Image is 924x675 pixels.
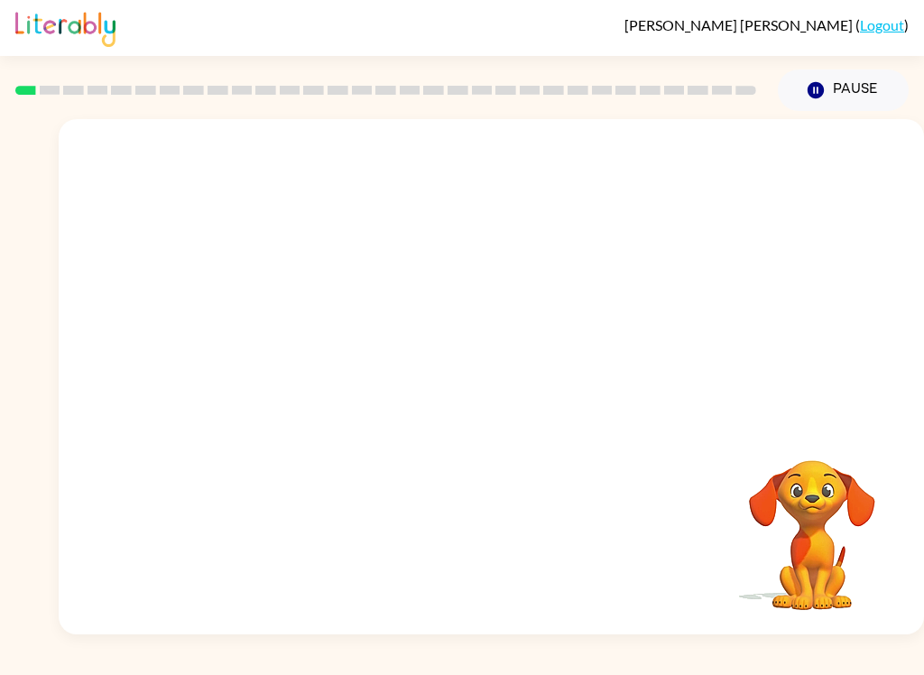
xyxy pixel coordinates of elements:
[860,16,904,33] a: Logout
[15,7,115,47] img: Literably
[778,69,909,111] button: Pause
[624,16,909,33] div: ( )
[722,432,902,613] video: Your browser must support playing .mp4 files to use Literably. Please try using another browser.
[624,16,855,33] span: [PERSON_NAME] [PERSON_NAME]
